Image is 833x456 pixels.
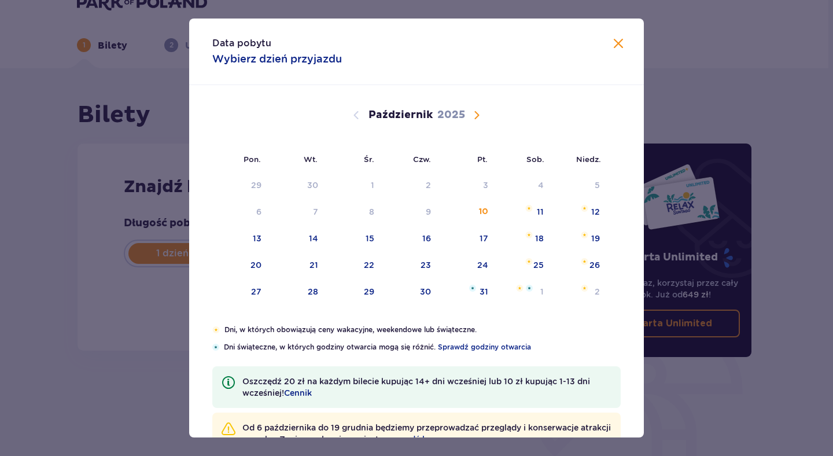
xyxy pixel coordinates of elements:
div: 20 [250,259,261,271]
td: poniedziałek, 20 października 2025 [212,253,270,278]
p: 2025 [437,108,465,122]
p: Oszczędź 20 zł na każdym bilecie kupując 14+ dni wcześniej lub 10 zł kupując 1-13 dni wcześniej! [242,376,611,399]
div: 30 [420,286,431,297]
p: Data pobytu [212,37,271,50]
td: piątek, 31 października 2025 [439,280,496,305]
td: Data niedostępna. czwartek, 9 października 2025 [382,200,440,225]
div: 30 [307,179,318,191]
p: Październik [368,108,433,122]
td: piątek, 10 października 2025 [439,200,496,225]
div: 31 [480,286,488,297]
img: Pomarańczowa gwiazdka [581,258,588,265]
img: Niebieska gwiazdka [212,344,219,351]
td: czwartek, 23 października 2025 [382,253,440,278]
button: Zamknij [611,37,625,52]
img: Pomarańczowa gwiazdka [212,326,220,333]
td: Data niedostępna. sobota, 4 października 2025 [496,173,552,198]
small: Czw. [413,155,431,164]
td: czwartek, 16 października 2025 [382,226,440,252]
td: wtorek, 14 października 2025 [270,226,327,252]
small: Niedz. [576,155,601,164]
p: Dni świąteczne, w których godziny otwarcia mogą się różnić. [224,342,621,352]
div: 8 [369,206,374,218]
img: Niebieska gwiazdka [526,285,533,292]
div: 3 [483,179,488,191]
td: środa, 22 października 2025 [326,253,382,278]
td: Data niedostępna. wtorek, 30 września 2025 [270,173,327,198]
td: niedziela, 12 października 2025 [552,200,608,225]
div: 10 [479,206,488,218]
td: Data niedostępna. niedziela, 5 października 2025 [552,173,608,198]
td: wtorek, 28 października 2025 [270,280,327,305]
td: niedziela, 26 października 2025 [552,253,608,278]
td: czwartek, 30 października 2025 [382,280,440,305]
div: 14 [309,233,318,244]
small: Sob. [526,155,544,164]
img: Pomarańczowa gwiazdka [581,205,588,212]
div: 23 [421,259,431,271]
div: 21 [309,259,318,271]
td: Data niedostępna. środa, 8 października 2025 [326,200,382,225]
a: Cennik [284,387,312,399]
small: Wt. [304,155,318,164]
td: Data niedostępna. wtorek, 7 października 2025 [270,200,327,225]
div: 19 [591,233,600,244]
td: piątek, 17 października 2025 [439,226,496,252]
div: 18 [535,233,544,244]
button: Poprzedni miesiąc [349,108,363,122]
div: 4 [538,179,544,191]
td: Data niedostępna. środa, 1 października 2025 [326,173,382,198]
td: Data niedostępna. czwartek, 2 października 2025 [382,173,440,198]
img: Pomarańczowa gwiazdka [525,258,533,265]
div: 24 [477,259,488,271]
button: Następny miesiąc [470,108,484,122]
img: Pomarańczowa gwiazdka [516,285,524,292]
td: środa, 29 października 2025 [326,280,382,305]
small: Śr. [364,155,374,164]
div: 28 [308,286,318,297]
div: 29 [251,179,261,191]
td: niedziela, 19 października 2025 [552,226,608,252]
img: Pomarańczowa gwiazdka [581,285,588,292]
img: Pomarańczowa gwiazdka [525,205,533,212]
td: Data niedostępna. poniedziałek, 6 października 2025 [212,200,270,225]
td: niedziela, 2 listopada 2025 [552,280,608,305]
div: 2 [595,286,600,297]
div: 11 [537,206,544,218]
div: 27 [251,286,261,297]
p: Dni, w których obowiązują ceny wakacyjne, weekendowe lub świąteczne. [224,325,621,335]
div: 16 [422,233,431,244]
td: Data niedostępna. piątek, 3 października 2025 [439,173,496,198]
div: 9 [426,206,431,218]
div: 29 [364,286,374,297]
div: 6 [256,206,261,218]
td: wtorek, 21 października 2025 [270,253,327,278]
td: sobota, 11 października 2025 [496,200,552,225]
td: poniedziałek, 13 października 2025 [212,226,270,252]
img: Pomarańczowa gwiazdka [581,231,588,238]
div: 5 [595,179,600,191]
div: 26 [589,259,600,271]
small: Pt. [477,155,488,164]
div: 1 [371,179,374,191]
small: Pon. [244,155,261,164]
p: Od 6 października do 19 grudnia będziemy przeprowadzać przeglądy i konserwacje atrakcji w parku. ... [242,422,611,445]
td: sobota, 18 października 2025 [496,226,552,252]
td: poniedziałek, 27 października 2025 [212,280,270,305]
img: Niebieska gwiazdka [469,285,476,292]
a: Sprawdź godziny otwarcia [438,342,531,352]
div: 7 [313,206,318,218]
td: sobota, 25 października 2025 [496,253,552,278]
div: 25 [533,259,544,271]
td: środa, 15 października 2025 [326,226,382,252]
td: Data niedostępna. poniedziałek, 29 września 2025 [212,173,270,198]
p: Wybierz dzień przyjazdu [212,52,342,66]
img: Pomarańczowa gwiazdka [525,231,533,238]
div: 13 [253,233,261,244]
a: sprawdź harmonogram [386,433,480,445]
div: 17 [480,233,488,244]
td: sobota, 1 listopada 2025 [496,280,552,305]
